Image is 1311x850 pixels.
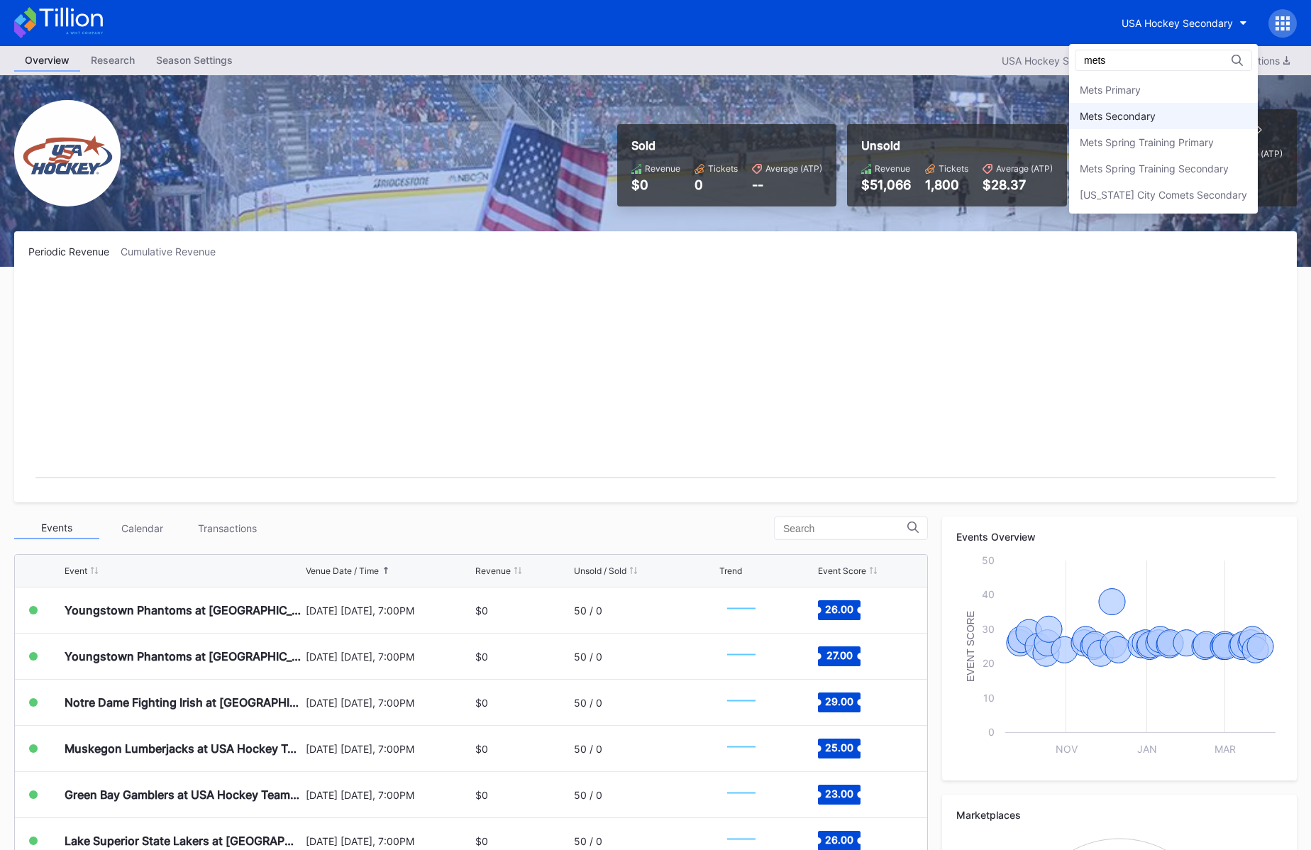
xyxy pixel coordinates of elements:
[1084,55,1208,66] input: Search
[1080,162,1229,175] div: Mets Spring Training Secondary
[1080,136,1214,148] div: Mets Spring Training Primary
[1080,110,1156,122] div: Mets Secondary
[1080,189,1247,201] div: [US_STATE] City Comets Secondary
[1080,84,1141,96] div: Mets Primary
